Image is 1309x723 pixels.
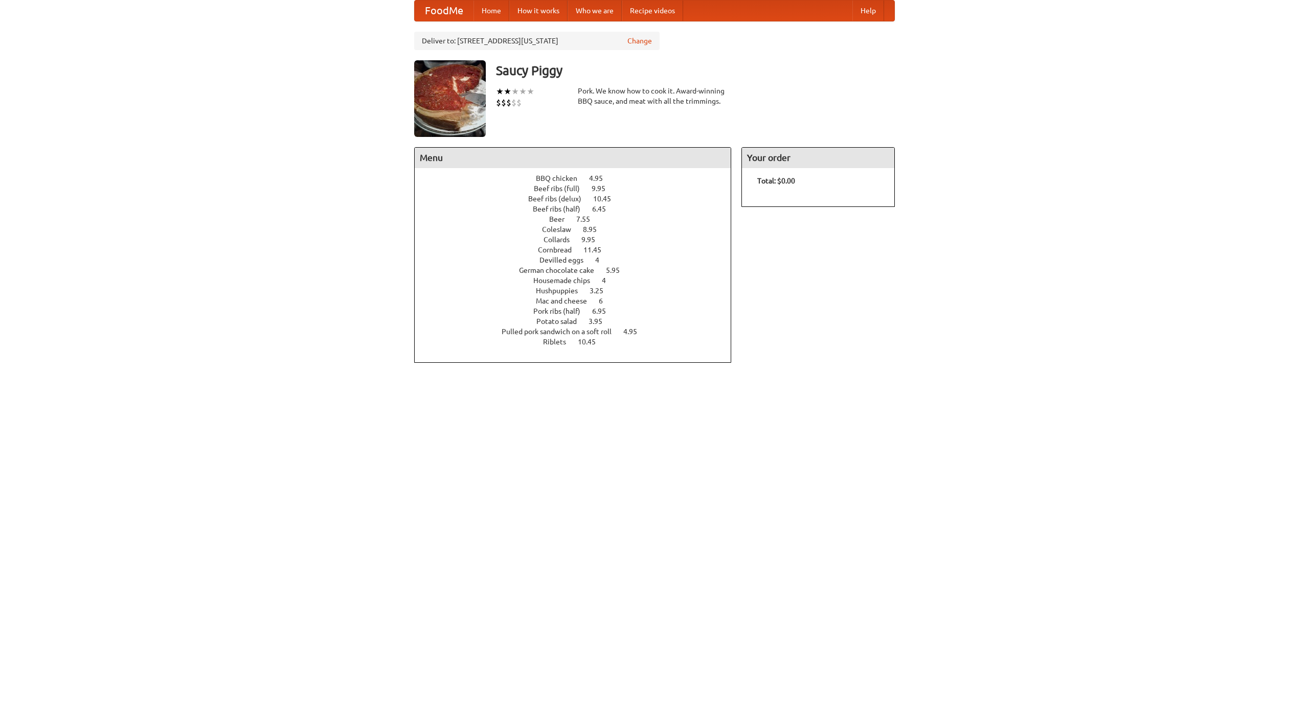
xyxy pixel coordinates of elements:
span: Beef ribs (half) [533,205,591,213]
span: Pork ribs (half) [533,307,591,315]
a: Beef ribs (half) 6.45 [533,205,625,213]
li: $ [506,97,511,108]
span: Beef ribs (full) [534,184,590,193]
a: Beer 7.55 [549,215,609,223]
span: Potato salad [536,317,587,325]
a: Recipe videos [622,1,683,21]
span: German chocolate cake [519,266,604,274]
li: ★ [496,86,504,97]
span: Mac and cheese [536,297,597,305]
span: 4.95 [623,328,647,336]
li: $ [496,97,501,108]
span: Devilled eggs [539,256,594,264]
a: Devilled eggs 4 [539,256,618,264]
a: Collards 9.95 [544,236,614,244]
a: Cornbread 11.45 [538,246,620,254]
a: Riblets 10.45 [543,338,615,346]
li: ★ [504,86,511,97]
a: Pulled pork sandwich on a soft roll 4.95 [502,328,656,336]
span: 4.95 [589,174,613,182]
li: ★ [527,86,534,97]
a: BBQ chicken 4.95 [536,174,622,182]
a: Beef ribs (full) 9.95 [534,184,624,193]
span: Beef ribs (delux) [528,195,592,203]
a: Coleslaw 8.95 [542,225,616,234]
li: ★ [511,86,519,97]
span: 9.95 [581,236,605,244]
a: Hushpuppies 3.25 [536,287,622,295]
li: ★ [519,86,527,97]
span: 6.45 [592,205,616,213]
span: Collards [544,236,580,244]
span: 3.25 [590,287,614,295]
a: Mac and cheese 6 [536,297,622,305]
span: 6.95 [592,307,616,315]
span: Coleslaw [542,225,581,234]
li: $ [516,97,522,108]
h3: Saucy Piggy [496,60,895,81]
li: $ [511,97,516,108]
div: Deliver to: [STREET_ADDRESS][US_STATE] [414,32,660,50]
a: Beef ribs (delux) 10.45 [528,195,630,203]
span: BBQ chicken [536,174,588,182]
span: 10.45 [578,338,606,346]
span: 10.45 [593,195,621,203]
span: Riblets [543,338,576,346]
span: 4 [595,256,610,264]
a: Change [627,36,652,46]
a: FoodMe [415,1,473,21]
li: $ [501,97,506,108]
b: Total: $0.00 [757,177,795,185]
a: German chocolate cake 5.95 [519,266,639,274]
span: Housemade chips [533,276,600,285]
a: Pork ribs (half) 6.95 [533,307,625,315]
span: Pulled pork sandwich on a soft roll [502,328,622,336]
span: 4 [602,276,616,285]
span: 9.95 [592,184,616,193]
a: Help [852,1,884,21]
span: 7.55 [576,215,600,223]
a: How it works [509,1,568,21]
a: Home [473,1,509,21]
a: Who we are [568,1,622,21]
span: Hushpuppies [536,287,588,295]
h4: Your order [742,148,894,168]
a: Potato salad 3.95 [536,317,621,325]
span: 6 [599,297,613,305]
span: 11.45 [583,246,612,254]
h4: Menu [415,148,731,168]
span: 3.95 [589,317,613,325]
span: 5.95 [606,266,630,274]
span: 8.95 [583,225,607,234]
span: Beer [549,215,575,223]
span: Cornbread [538,246,582,254]
div: Pork. We know how to cook it. Award-winning BBQ sauce, and meat with all the trimmings. [578,86,731,106]
img: angular.jpg [414,60,486,137]
a: Housemade chips 4 [533,276,625,285]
